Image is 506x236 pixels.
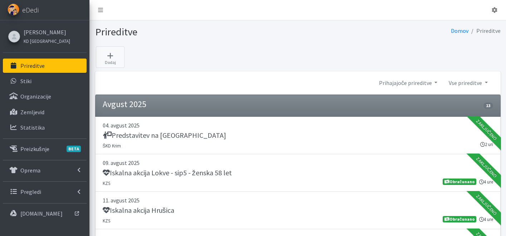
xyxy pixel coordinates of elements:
a: Prireditve [3,59,87,73]
h5: Predstavitev na [GEOGRAPHIC_DATA] [103,131,226,140]
span: Obračunano [443,179,476,185]
a: Stiki [3,74,87,88]
a: Statistika [3,120,87,135]
small: KD [GEOGRAPHIC_DATA] [24,38,70,44]
p: Pregledi [20,188,41,195]
span: BETA [67,146,81,152]
small: KZS [103,218,110,224]
span: eDedi [22,5,39,15]
small: KZS [103,180,110,186]
a: Zemljevid [3,105,87,119]
h1: Prireditve [95,26,295,38]
span: Obračunano [443,216,476,222]
a: Domov [451,27,468,34]
p: Prireditve [20,62,45,69]
h4: Avgust 2025 [103,99,146,110]
p: Zemljevid [20,109,44,116]
span: 13 [483,102,493,109]
a: Pregledi [3,185,87,199]
h5: Iskalna akcija Hrušica [103,206,174,215]
a: KD [GEOGRAPHIC_DATA] [24,36,70,45]
p: [DOMAIN_NAME] [20,210,63,217]
a: Prihajajoče prireditve [373,76,443,90]
a: 09. avgust 2025 Iskalna akcija Lokve - sip5 - ženska 58 let KZS 4 ure Obračunano Zaključeno [95,154,501,192]
p: 04. avgust 2025 [103,121,493,130]
p: Organizacije [20,93,51,100]
p: Oprema [20,167,40,174]
p: Stiki [20,77,31,85]
a: Dodaj [96,46,125,68]
p: Statistika [20,124,45,131]
a: Vse prireditve [443,76,493,90]
h5: Iskalna akcija Lokve - sip5 - ženska 58 let [103,169,232,177]
a: PreizkušnjeBETA [3,142,87,156]
a: Oprema [3,163,87,177]
a: [PERSON_NAME] [24,28,70,36]
p: 09. avgust 2025 [103,159,493,167]
p: Preizkušnje [20,145,49,152]
a: 11. avgust 2025 Iskalna akcija Hrušica KZS 4 ure Obračunano Zaključeno [95,192,501,229]
small: ŠKD Krim [103,143,121,149]
p: 11. avgust 2025 [103,196,493,205]
li: Prireditve [468,26,501,36]
a: [DOMAIN_NAME] [3,206,87,221]
a: 04. avgust 2025 Predstavitev na [GEOGRAPHIC_DATA] ŠKD Krim 2 uri Zaključeno [95,117,501,154]
a: Organizacije [3,89,87,104]
img: eDedi [8,4,19,15]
